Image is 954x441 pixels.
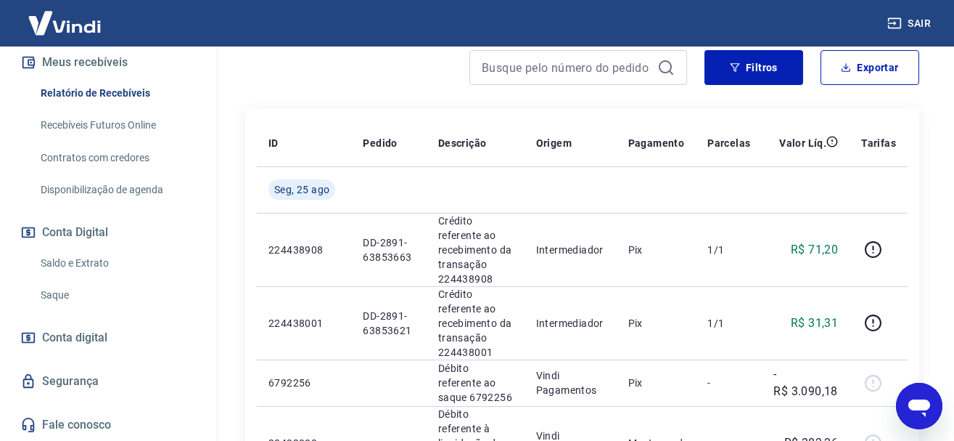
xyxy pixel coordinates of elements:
p: 224438001 [268,316,340,331]
p: 1/1 [707,316,750,331]
p: 224438908 [268,243,340,257]
span: Seg, 25 ago [274,182,329,197]
a: Fale conosco [17,409,200,441]
p: -R$ 3.090,18 [773,365,838,400]
input: Busque pelo número do pedido [482,57,651,78]
p: Crédito referente ao recebimento da transação 224438001 [438,287,513,360]
a: Relatório de Recebíveis [35,78,200,108]
a: Contratos com credores [35,143,200,173]
p: DD-2891-63853663 [363,235,414,264]
p: R$ 31,31 [791,315,838,332]
button: Sair [884,10,937,37]
button: Conta Digital [17,217,200,248]
p: Valor Líq. [779,136,826,150]
p: Origem [536,136,572,150]
p: 1/1 [707,243,750,257]
a: Saldo e Extrato [35,248,200,278]
p: Vindi Pagamentos [536,368,605,397]
p: Parcelas [707,136,750,150]
p: Descrição [438,136,487,150]
button: Meus recebíveis [17,46,200,78]
p: Pix [628,243,685,257]
p: 6792256 [268,376,340,390]
p: Tarifas [861,136,896,150]
button: Exportar [821,50,919,85]
p: ID [268,136,279,150]
p: R$ 71,20 [791,241,838,259]
iframe: Botão para abrir a janela de mensagens [896,383,942,429]
a: Recebíveis Futuros Online [35,110,200,140]
a: Disponibilização de agenda [35,175,200,205]
img: Vindi [17,1,112,45]
p: Crédito referente ao recebimento da transação 224438908 [438,214,513,286]
p: Intermediador [536,243,605,257]
p: - [707,376,750,390]
p: Pix [628,376,685,390]
p: Pagamento [628,136,685,150]
a: Saque [35,280,200,310]
a: Conta digital [17,322,200,354]
p: Débito referente ao saque 6792256 [438,361,513,405]
p: DD-2891-63853621 [363,309,414,338]
p: Pix [628,316,685,331]
p: Pedido [363,136,397,150]
a: Segurança [17,365,200,397]
button: Filtros [704,50,803,85]
span: Conta digital [42,328,107,348]
p: Intermediador [536,316,605,331]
